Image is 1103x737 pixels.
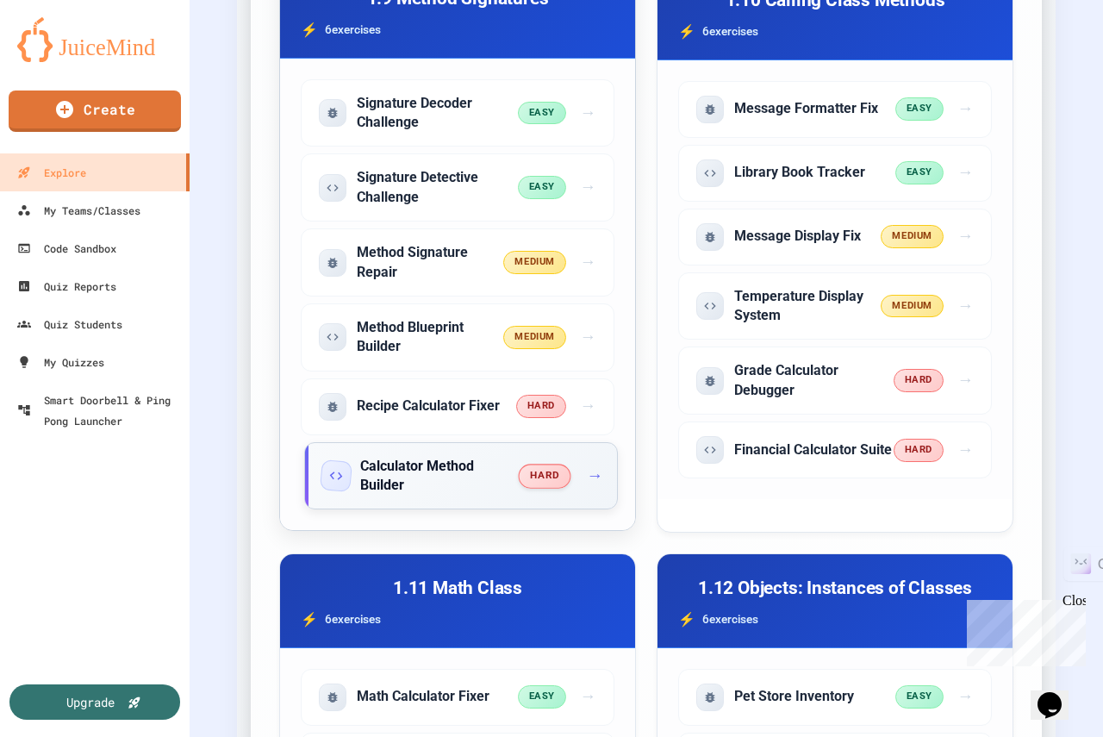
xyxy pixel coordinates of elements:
h5: Signature Detective Challenge [357,168,518,207]
div: Chat with us now!Close [7,7,119,109]
iframe: chat widget [960,593,1086,666]
div: Explore [17,162,86,183]
span: easy [518,102,566,125]
div: Start exercise: Method Blueprint Builder (medium difficulty, code problem) [301,303,614,372]
h5: Temperature Display System [734,287,881,326]
span: medium [503,326,565,349]
div: Upgrade [66,693,115,711]
iframe: chat widget [1031,668,1086,720]
div: Start exercise: Signature Decoder Challenge (easy difficulty, fix problem) [301,79,614,147]
div: Start exercise: Library Book Tracker (easy difficulty, code problem) [678,145,992,202]
span: hard [894,439,944,462]
div: My Quizzes [17,352,104,372]
h5: Library Book Tracker [734,163,865,182]
div: Start exercise: Message Formatter Fix (easy difficulty, fix problem) [678,81,992,138]
span: → [580,101,596,126]
span: → [580,175,596,200]
a: Create [9,91,181,132]
h5: Pet Store Inventory [734,687,854,706]
span: medium [881,295,943,318]
span: → [957,438,974,463]
span: → [580,325,596,350]
h5: Signature Decoder Challenge [357,94,518,133]
div: Smart Doorbell & Ping Pong Launcher [17,390,183,431]
span: easy [518,176,566,199]
h5: Math Calculator Fixer [357,687,489,706]
span: → [580,250,596,275]
div: Start exercise: Grade Calculator Debugger (hard difficulty, fix problem) [678,347,992,415]
div: Start exercise: Math Calculator Fixer (easy difficulty, fix problem) [301,669,614,726]
span: → [957,224,974,249]
h5: Grade Calculator Debugger [734,361,894,400]
div: Start exercise: Recipe Calculator Fixer (hard difficulty, fix problem) [301,378,614,435]
div: My Teams/Classes [17,200,140,221]
h5: Message Formatter Fix [734,99,878,118]
div: Start exercise: Method Signature Repair (medium difficulty, fix problem) [301,228,614,297]
h3: 1.12 Objects: Instances of Classes [678,575,992,602]
span: hard [518,464,570,488]
span: medium [503,251,565,274]
h5: Recipe Calculator Fixer [357,397,500,415]
div: Quiz Students [17,314,122,334]
span: → [580,684,596,709]
span: → [957,368,974,393]
div: Start exercise: Message Display Fix (medium difficulty, fix problem) [678,209,992,265]
h5: Financial Calculator Suite [734,440,892,459]
h3: 1.11 Math Class [301,575,614,602]
div: Start exercise: Signature Detective Challenge (easy difficulty, code problem) [301,153,614,222]
div: Start exercise: Pet Store Inventory (easy difficulty, fix problem) [678,669,992,726]
div: 6 exercise s [301,609,614,630]
h5: Calculator Method Builder [360,457,520,496]
span: easy [895,97,944,121]
h5: Method Blueprint Builder [357,318,503,357]
span: easy [895,685,944,709]
div: 6 exercise s [301,20,614,41]
span: → [957,684,974,709]
div: Start exercise: Calculator Method Builder (hard difficulty, code problem) [304,442,618,510]
span: hard [894,369,944,392]
h5: Message Display Fix [734,227,861,246]
span: easy [518,685,566,709]
div: 6 exercise s [678,22,992,42]
h5: Method Signature Repair [357,243,503,282]
span: hard [516,395,566,418]
span: medium [881,225,943,248]
div: 6 exercise s [678,609,992,630]
div: Code Sandbox [17,238,116,259]
span: → [580,394,596,419]
span: easy [895,161,944,184]
span: → [957,294,974,319]
span: → [957,97,974,122]
div: Start exercise: Temperature Display System (medium difficulty, code problem) [678,272,992,340]
div: Start exercise: Financial Calculator Suite (hard difficulty, code problem) [678,422,992,478]
span: → [957,160,974,185]
img: logo-orange.svg [17,17,172,62]
div: Quiz Reports [17,276,116,297]
span: → [587,464,603,489]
